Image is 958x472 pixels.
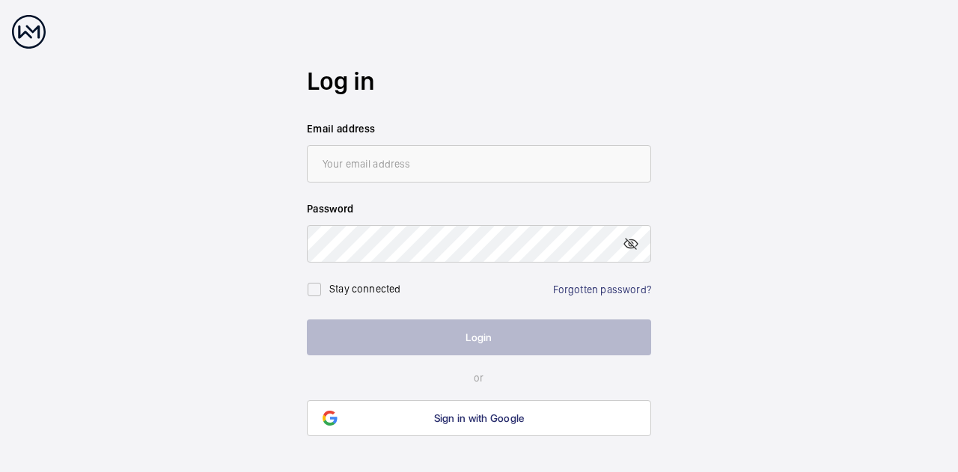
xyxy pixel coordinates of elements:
label: Email address [307,121,651,136]
button: Login [307,319,651,355]
span: Sign in with Google [434,412,525,424]
p: or [307,370,651,385]
input: Your email address [307,145,651,183]
a: Forgotten password? [553,283,651,295]
label: Stay connected [329,283,401,295]
label: Password [307,201,651,216]
h2: Log in [307,64,651,99]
